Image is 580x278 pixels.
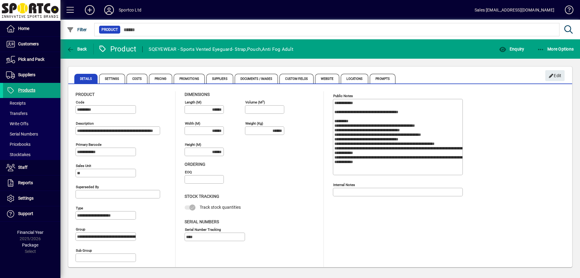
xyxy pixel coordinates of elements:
div: SQEYEWEAR - Sports Vented Eyeguard- Strap,Pouch,Anti Fog Adult [149,44,293,54]
mat-label: Public Notes [333,94,353,98]
a: Pick and Pack [3,52,60,67]
span: Settings [18,196,34,201]
span: Enquiry [499,47,524,51]
button: Profile [99,5,119,15]
span: Documents / Images [235,74,278,83]
mat-label: Width (m) [185,121,200,126]
span: Filter [67,27,87,32]
span: Pricing [149,74,172,83]
span: Costs [127,74,148,83]
mat-label: Height (m) [185,142,201,147]
span: Suppliers [18,72,35,77]
span: Product [76,92,95,97]
div: Product [98,44,137,54]
span: Pricebooks [6,142,31,147]
sup: 3 [262,100,264,103]
span: Product [101,27,118,33]
span: Support [18,211,33,216]
a: Write Offs [3,119,60,129]
span: Dimensions [185,92,210,97]
span: Serial Numbers [185,219,219,224]
span: Track stock quantities [200,205,241,210]
span: Details [74,74,98,83]
mat-label: Description [76,121,94,126]
mat-label: Group [76,227,85,231]
span: Back [67,47,87,51]
span: Stock Tracking [185,194,219,199]
span: Write Offs [6,121,28,126]
a: Support [3,206,60,221]
span: Reports [18,180,33,185]
mat-label: Superseded by [76,185,99,189]
span: Edit [549,71,562,81]
span: Home [18,26,29,31]
mat-label: Sales unit [76,164,91,168]
span: Suppliers [206,74,233,83]
a: Reports [3,175,60,191]
span: Prompts [370,74,395,83]
span: Receipts [6,101,26,106]
span: Locations [341,74,368,83]
span: Ordering [185,162,205,167]
a: Receipts [3,98,60,108]
button: More Options [536,44,575,54]
mat-label: Sub group [76,248,92,253]
a: Serial Numbers [3,129,60,139]
mat-label: Code [76,100,84,104]
mat-label: Primary barcode [76,142,101,147]
a: Customers [3,37,60,52]
mat-label: Type [76,206,83,210]
app-page-header-button: Back [60,44,94,54]
button: Enquiry [498,44,526,54]
a: Knowledge Base [560,1,572,21]
span: More Options [537,47,574,51]
button: Filter [65,24,89,35]
span: Custom Fields [279,74,313,83]
a: Suppliers [3,67,60,83]
span: Products [18,88,35,93]
mat-label: EOQ [185,170,192,174]
mat-label: Serial Number tracking [185,227,221,231]
mat-label: Volume (m ) [245,100,265,104]
a: Staff [3,160,60,175]
span: Customers [18,41,39,46]
button: Edit [545,70,565,81]
span: Package [22,243,38,247]
a: Settings [3,191,60,206]
span: Staff [18,165,27,170]
span: Settings [99,74,125,83]
span: Pick and Pack [18,57,44,62]
mat-label: Weight (Kg) [245,121,263,126]
div: Sales [EMAIL_ADDRESS][DOMAIN_NAME] [475,5,554,15]
a: Stocktakes [3,149,60,160]
span: Transfers [6,111,27,116]
div: Sportco Ltd [119,5,141,15]
a: Pricebooks [3,139,60,149]
span: Website [315,74,340,83]
button: Back [65,44,89,54]
span: Serial Numbers [6,132,38,136]
mat-label: Internal Notes [333,183,355,187]
span: Stocktakes [6,152,31,157]
mat-label: Length (m) [185,100,201,104]
a: Transfers [3,108,60,119]
button: Add [80,5,99,15]
span: Financial Year [17,230,43,235]
a: Home [3,21,60,36]
span: Promotions [174,74,205,83]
